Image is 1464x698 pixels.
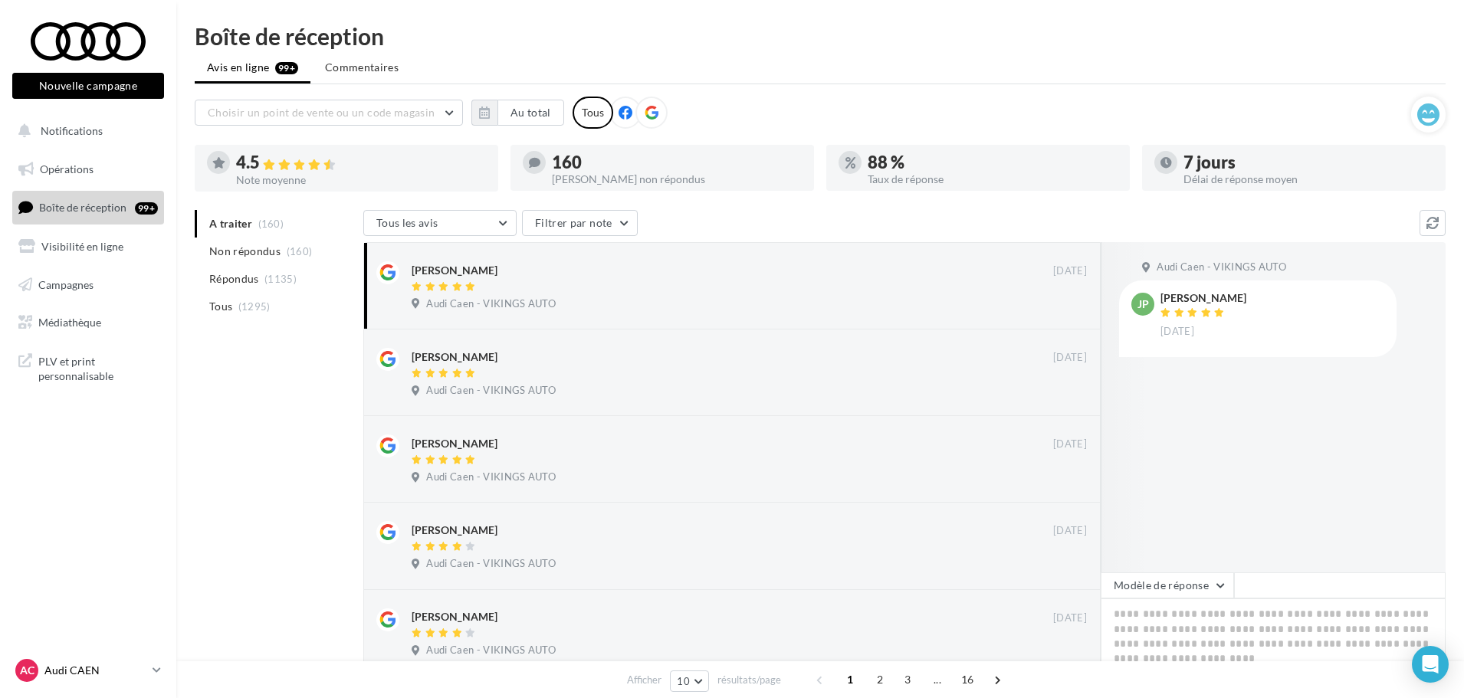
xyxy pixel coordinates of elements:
[376,216,438,229] span: Tous les avis
[9,153,167,185] a: Opérations
[9,269,167,301] a: Campagnes
[1160,325,1194,339] span: [DATE]
[412,436,497,451] div: [PERSON_NAME]
[12,656,164,685] a: AC Audi CAEN
[135,202,158,215] div: 99+
[41,124,103,137] span: Notifications
[1053,351,1087,365] span: [DATE]
[1053,264,1087,278] span: [DATE]
[44,663,146,678] p: Audi CAEN
[195,25,1446,48] div: Boîte de réception
[426,384,556,398] span: Audi Caen - VIKINGS AUTO
[426,644,556,657] span: Audi Caen - VIKINGS AUTO
[955,667,980,692] span: 16
[238,300,271,313] span: (1295)
[412,349,497,365] div: [PERSON_NAME]
[209,244,281,259] span: Non répondus
[1053,611,1087,625] span: [DATE]
[287,245,313,257] span: (160)
[236,154,486,172] div: 4.5
[9,115,161,147] button: Notifications
[497,100,564,126] button: Au total
[426,297,556,311] span: Audi Caen - VIKINGS AUTO
[209,299,232,314] span: Tous
[40,162,94,175] span: Opérations
[9,191,167,224] a: Boîte de réception99+
[12,73,164,99] button: Nouvelle campagne
[573,97,613,129] div: Tous
[1137,297,1149,312] span: JP
[195,100,463,126] button: Choisir un point de vente ou un code magasin
[677,675,690,687] span: 10
[426,470,556,484] span: Audi Caen - VIKINGS AUTO
[325,60,399,75] span: Commentaires
[236,175,486,185] div: Note moyenne
[868,154,1118,171] div: 88 %
[471,100,564,126] button: Au total
[868,174,1118,185] div: Taux de réponse
[363,210,517,236] button: Tous les avis
[264,273,297,285] span: (1135)
[426,557,556,571] span: Audi Caen - VIKINGS AUTO
[412,523,497,538] div: [PERSON_NAME]
[895,667,920,692] span: 3
[1053,437,1087,451] span: [DATE]
[627,673,661,687] span: Afficher
[209,271,259,287] span: Répondus
[522,210,638,236] button: Filtrer par note
[38,316,101,329] span: Médiathèque
[1412,646,1449,683] div: Open Intercom Messenger
[552,174,802,185] div: [PERSON_NAME] non répondus
[412,609,497,624] div: [PERSON_NAME]
[552,154,802,171] div: 160
[1183,154,1433,171] div: 7 jours
[717,673,781,687] span: résultats/page
[9,306,167,339] a: Médiathèque
[1101,572,1234,598] button: Modèle de réponse
[925,667,950,692] span: ...
[1183,174,1433,185] div: Délai de réponse moyen
[208,106,435,119] span: Choisir un point de vente ou un code magasin
[38,351,158,384] span: PLV et print personnalisable
[1053,524,1087,538] span: [DATE]
[20,663,34,678] span: AC
[1160,293,1246,303] div: [PERSON_NAME]
[868,667,892,692] span: 2
[9,345,167,390] a: PLV et print personnalisable
[38,277,94,290] span: Campagnes
[412,263,497,278] div: [PERSON_NAME]
[39,201,126,214] span: Boîte de réception
[1157,261,1286,274] span: Audi Caen - VIKINGS AUTO
[41,240,123,253] span: Visibilité en ligne
[670,670,709,692] button: 10
[838,667,862,692] span: 1
[9,231,167,263] a: Visibilité en ligne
